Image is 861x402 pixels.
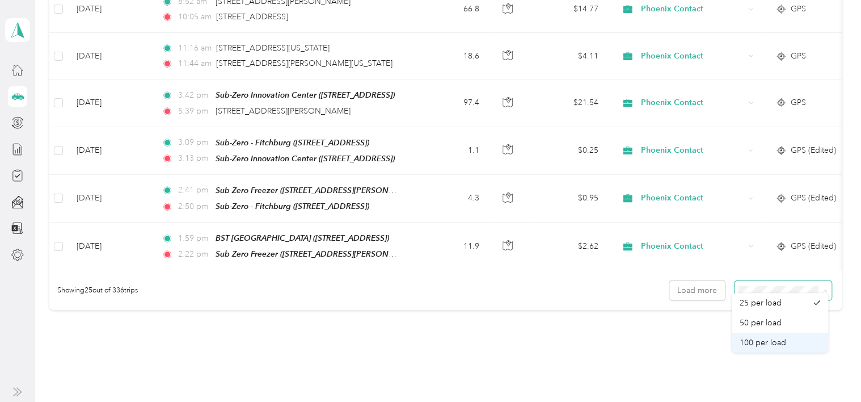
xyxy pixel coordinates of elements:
td: $4.11 [528,33,607,79]
span: 2:41 pm [178,184,210,196]
span: 3:42 pm [178,89,210,102]
span: 1:59 pm [178,232,210,245]
span: [STREET_ADDRESS][PERSON_NAME][US_STATE] [216,58,392,68]
span: GPS [791,97,806,109]
td: 1.1 [413,127,488,175]
span: BST [GEOGRAPHIC_DATA] ([STREET_ADDRESS]) [216,233,389,242]
span: 50 per load [740,318,782,328]
span: Phoenix Contact [640,192,744,204]
td: [DATE] [67,33,153,79]
span: Sub Zero Freezer ([STREET_ADDRESS][PERSON_NAME]) [216,186,420,195]
td: [DATE] [67,223,153,270]
td: 97.4 [413,79,488,127]
span: GPS (Edited) [791,192,836,204]
span: 5:39 pm [178,105,210,118]
span: GPS (Edited) [791,240,836,253]
td: [DATE] [67,175,153,223]
span: 11:16 am [178,42,212,55]
td: $0.95 [528,175,607,223]
span: Phoenix Contact [640,240,744,253]
td: [DATE] [67,79,153,127]
span: [STREET_ADDRESS] [216,12,288,22]
span: GPS [791,50,806,62]
span: 3:13 pm [178,152,210,165]
span: Sub-Zero - Fitchburg ([STREET_ADDRESS]) [216,138,369,147]
span: Sub Zero Freezer ([STREET_ADDRESS][PERSON_NAME]) [216,249,420,259]
span: 2:22 pm [178,248,210,261]
td: 11.9 [413,223,488,270]
span: Sub-Zero Innovation Center ([STREET_ADDRESS]) [216,90,395,99]
span: 100 per load [740,338,786,347]
span: 3:09 pm [178,136,210,149]
span: [STREET_ADDRESS][US_STATE] [216,43,330,53]
td: [DATE] [67,127,153,175]
span: 11:44 am [178,57,212,70]
td: $2.62 [528,223,607,270]
td: 4.3 [413,175,488,223]
td: $21.54 [528,79,607,127]
span: GPS (Edited) [791,144,836,157]
span: GPS [791,3,806,15]
iframe: Everlance-gr Chat Button Frame [797,338,861,402]
span: Phoenix Contact [640,97,744,109]
span: 25 per load [740,298,782,308]
td: $0.25 [528,127,607,175]
span: 10:05 am [178,11,212,23]
td: 18.6 [413,33,488,79]
span: Sub-Zero Innovation Center ([STREET_ADDRESS]) [216,154,395,163]
span: Phoenix Contact [640,144,744,157]
span: Sub-Zero - Fitchburg ([STREET_ADDRESS]) [216,202,369,211]
span: 2:50 pm [178,200,210,213]
button: Load more [669,280,725,300]
span: [STREET_ADDRESS][PERSON_NAME] [216,106,351,116]
span: Phoenix Contact [640,3,744,15]
span: Showing 25 out of 336 trips [49,286,138,296]
span: Phoenix Contact [640,50,744,62]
